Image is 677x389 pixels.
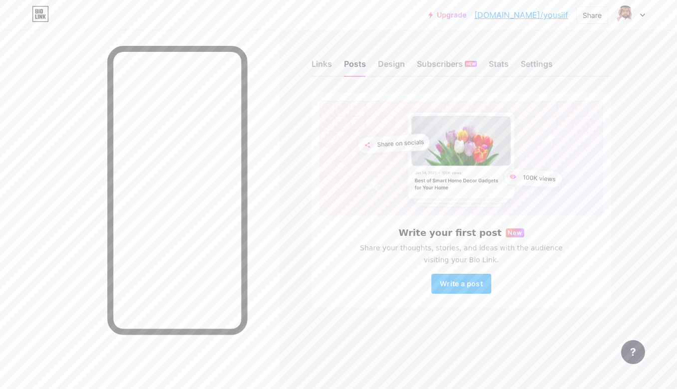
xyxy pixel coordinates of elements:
[417,58,477,76] div: Subscribers
[521,58,553,76] div: Settings
[440,279,483,288] span: Write a post
[431,274,491,294] button: Write a post
[312,58,332,76] div: Links
[489,58,509,76] div: Stats
[378,58,405,76] div: Design
[583,10,602,20] div: Share
[474,9,568,21] a: [DOMAIN_NAME]/yousiif
[348,242,575,266] span: Share your thoughts, stories, and ideas with the audience visiting your Bio Link.
[398,228,501,238] h6: Write your first post
[466,61,476,67] span: NEW
[508,228,522,237] span: New
[344,58,366,76] div: Posts
[428,11,466,19] a: Upgrade
[616,5,635,24] img: yousiif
